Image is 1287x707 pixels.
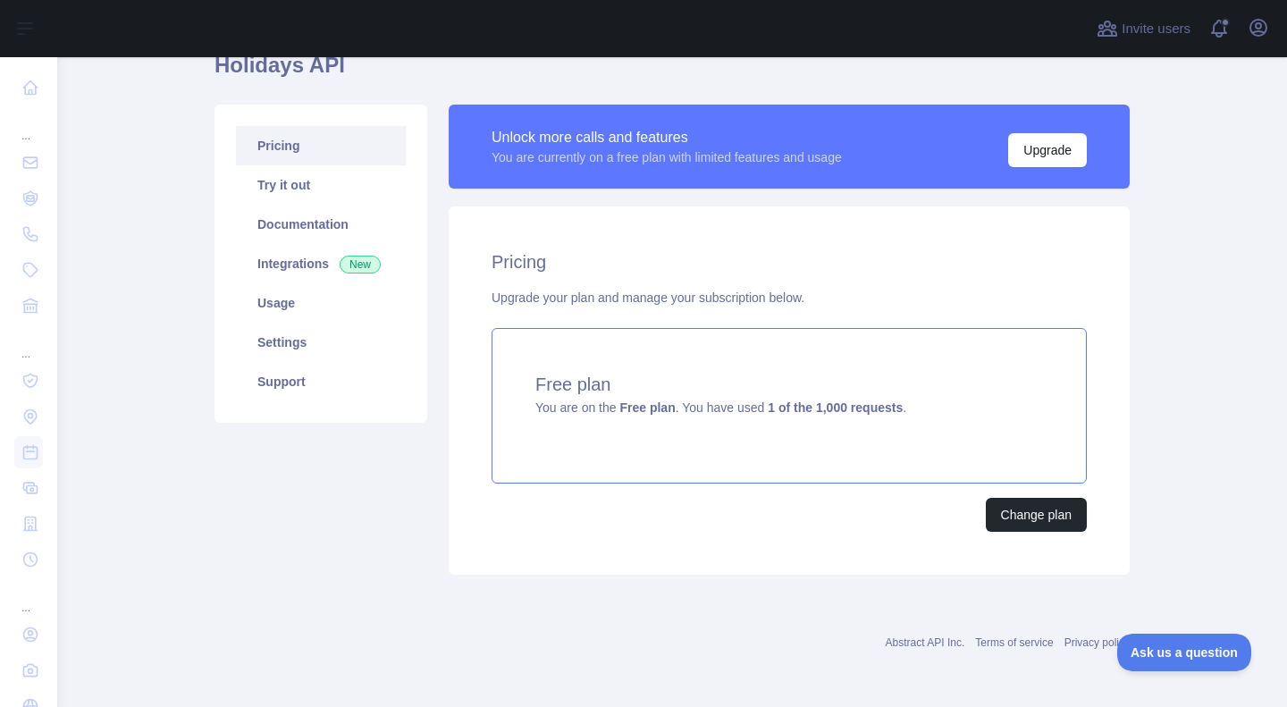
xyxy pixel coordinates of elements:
a: Settings [236,323,406,362]
a: Support [236,362,406,401]
button: Invite users [1093,14,1194,43]
strong: Free plan [619,400,675,415]
a: Usage [236,283,406,323]
div: Upgrade your plan and manage your subscription below. [492,289,1087,307]
h1: Holidays API [214,51,1130,94]
span: New [340,256,381,274]
div: You are currently on a free plan with limited features and usage [492,148,842,166]
strong: 1 of the 1,000 requests [768,400,903,415]
h4: Free plan [535,372,1043,397]
a: Abstract API Inc. [886,636,965,649]
h2: Pricing [492,249,1087,274]
a: Try it out [236,165,406,205]
div: ... [14,107,43,143]
div: ... [14,579,43,615]
a: Terms of service [975,636,1053,649]
a: Privacy policy [1064,636,1130,649]
a: Documentation [236,205,406,244]
div: ... [14,325,43,361]
div: Unlock more calls and features [492,127,842,148]
iframe: Toggle Customer Support [1117,634,1251,671]
a: Integrations New [236,244,406,283]
span: Invite users [1122,19,1190,39]
span: You are on the . You have used . [535,400,906,415]
button: Upgrade [1008,133,1087,167]
a: Pricing [236,126,406,165]
button: Change plan [986,498,1087,532]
